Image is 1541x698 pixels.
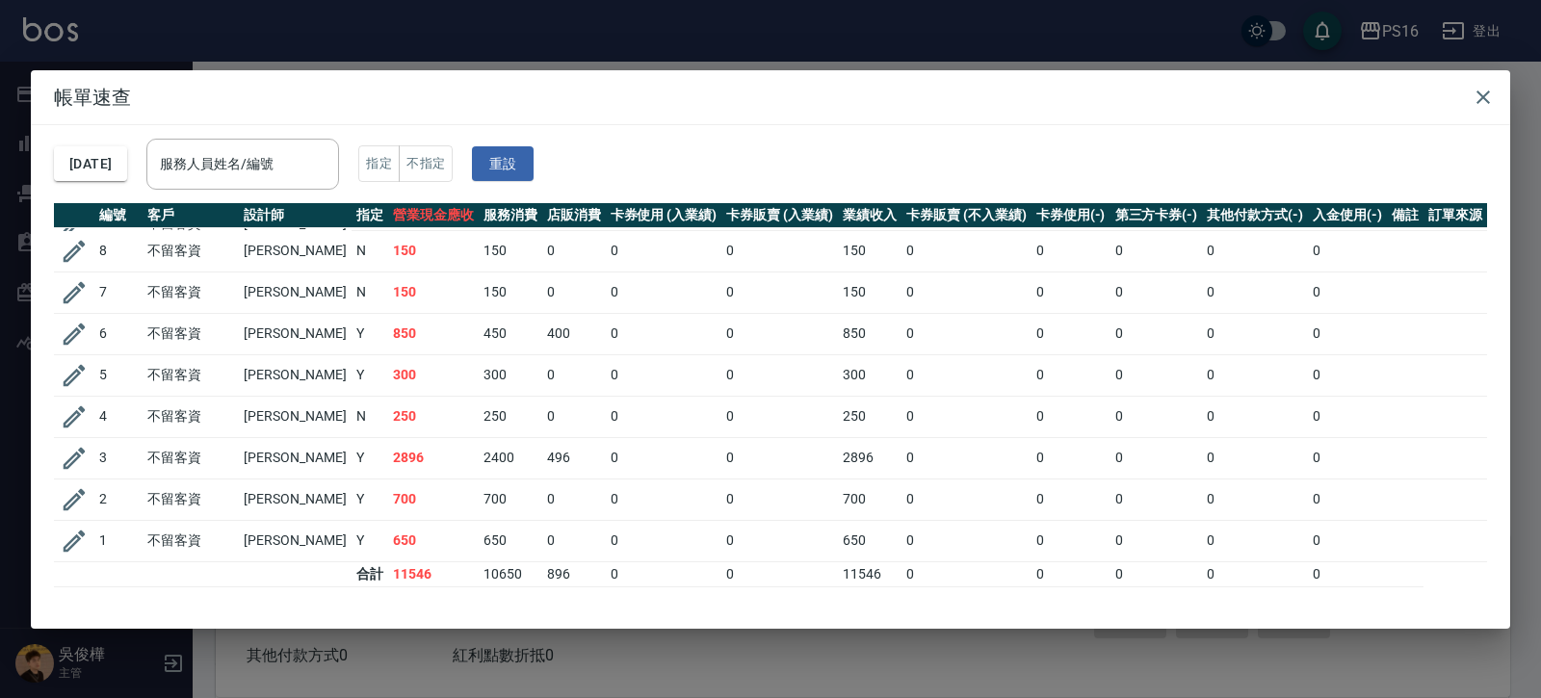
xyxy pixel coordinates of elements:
[352,478,388,520] td: Y
[721,271,838,313] td: 0
[143,396,239,437] td: 不留客資
[1032,354,1110,396] td: 0
[1308,230,1387,271] td: 0
[479,203,542,228] th: 服務消費
[388,478,479,520] td: 700
[1110,520,1203,561] td: 0
[94,396,143,437] td: 4
[94,437,143,478] td: 3
[239,396,352,437] td: [PERSON_NAME]
[352,437,388,478] td: Y
[1308,520,1387,561] td: 0
[1110,271,1203,313] td: 0
[1202,313,1308,354] td: 0
[472,146,534,182] button: 重設
[1032,313,1110,354] td: 0
[94,520,143,561] td: 1
[352,561,388,586] td: 合計
[542,478,606,520] td: 0
[1308,561,1387,586] td: 0
[239,437,352,478] td: [PERSON_NAME]
[54,146,127,182] button: [DATE]
[399,145,453,183] button: 不指定
[388,203,479,228] th: 營業現金應收
[1032,561,1110,586] td: 0
[358,145,400,183] button: 指定
[1308,354,1387,396] td: 0
[542,561,606,586] td: 896
[1032,396,1110,437] td: 0
[542,520,606,561] td: 0
[606,478,722,520] td: 0
[1423,203,1487,228] th: 訂單來源
[901,354,1032,396] td: 0
[479,354,542,396] td: 300
[901,313,1032,354] td: 0
[606,203,722,228] th: 卡券使用 (入業績)
[479,230,542,271] td: 150
[479,478,542,520] td: 700
[606,396,722,437] td: 0
[1032,203,1110,228] th: 卡券使用(-)
[479,271,542,313] td: 150
[1202,230,1308,271] td: 0
[352,203,388,228] th: 指定
[838,313,901,354] td: 850
[1202,396,1308,437] td: 0
[542,313,606,354] td: 400
[388,230,479,271] td: 150
[479,313,542,354] td: 450
[1110,561,1203,586] td: 0
[388,437,479,478] td: 2896
[542,354,606,396] td: 0
[542,271,606,313] td: 0
[721,313,838,354] td: 0
[721,478,838,520] td: 0
[239,203,352,228] th: 設計師
[721,561,838,586] td: 0
[143,271,239,313] td: 不留客資
[479,437,542,478] td: 2400
[1308,271,1387,313] td: 0
[838,203,901,228] th: 業績收入
[721,230,838,271] td: 0
[838,520,901,561] td: 650
[388,313,479,354] td: 850
[388,561,479,586] td: 11546
[1202,203,1308,228] th: 其他付款方式(-)
[239,354,352,396] td: [PERSON_NAME]
[542,203,606,228] th: 店販消費
[388,354,479,396] td: 300
[31,70,1510,124] h2: 帳單速查
[352,520,388,561] td: Y
[479,396,542,437] td: 250
[352,230,388,271] td: N
[143,354,239,396] td: 不留客資
[143,478,239,520] td: 不留客資
[388,396,479,437] td: 250
[1032,520,1110,561] td: 0
[838,437,901,478] td: 2896
[606,271,722,313] td: 0
[542,437,606,478] td: 496
[1202,520,1308,561] td: 0
[352,271,388,313] td: N
[352,313,388,354] td: Y
[1032,478,1110,520] td: 0
[838,271,901,313] td: 150
[1032,437,1110,478] td: 0
[901,478,1032,520] td: 0
[838,354,901,396] td: 300
[1308,203,1387,228] th: 入金使用(-)
[1202,354,1308,396] td: 0
[1202,561,1308,586] td: 0
[388,520,479,561] td: 650
[143,203,239,228] th: 客戶
[901,230,1032,271] td: 0
[1110,230,1203,271] td: 0
[606,520,722,561] td: 0
[606,561,722,586] td: 0
[388,271,479,313] td: 150
[1387,203,1423,228] th: 備註
[901,396,1032,437] td: 0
